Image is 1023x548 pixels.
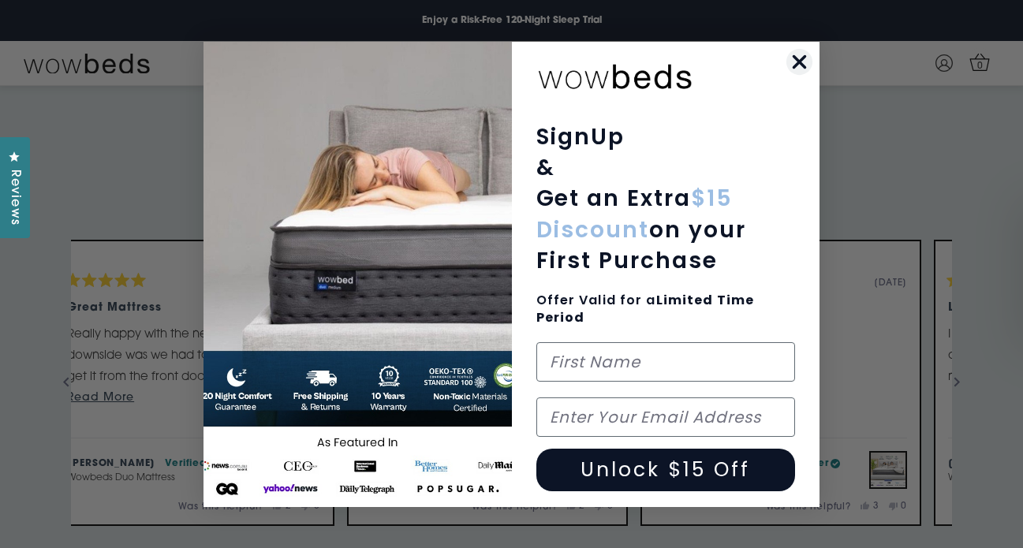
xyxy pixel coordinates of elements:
[536,152,555,183] span: &
[536,342,796,382] input: First Name
[536,183,733,244] span: $15 Discount
[786,48,813,76] button: Close dialog
[4,170,24,226] span: Reviews
[536,53,694,98] img: wowbeds-logo-2
[536,291,755,326] span: Limited Time Period
[536,397,796,437] input: Enter Your Email Address
[536,121,625,152] span: SignUp
[203,42,512,507] img: 654b37c0-041b-4dc1-9035-2cedd1fa2a67.jpeg
[536,183,746,275] span: Get an Extra on your First Purchase
[536,449,796,491] button: Unlock $15 Off
[536,291,755,326] span: Offer Valid for a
